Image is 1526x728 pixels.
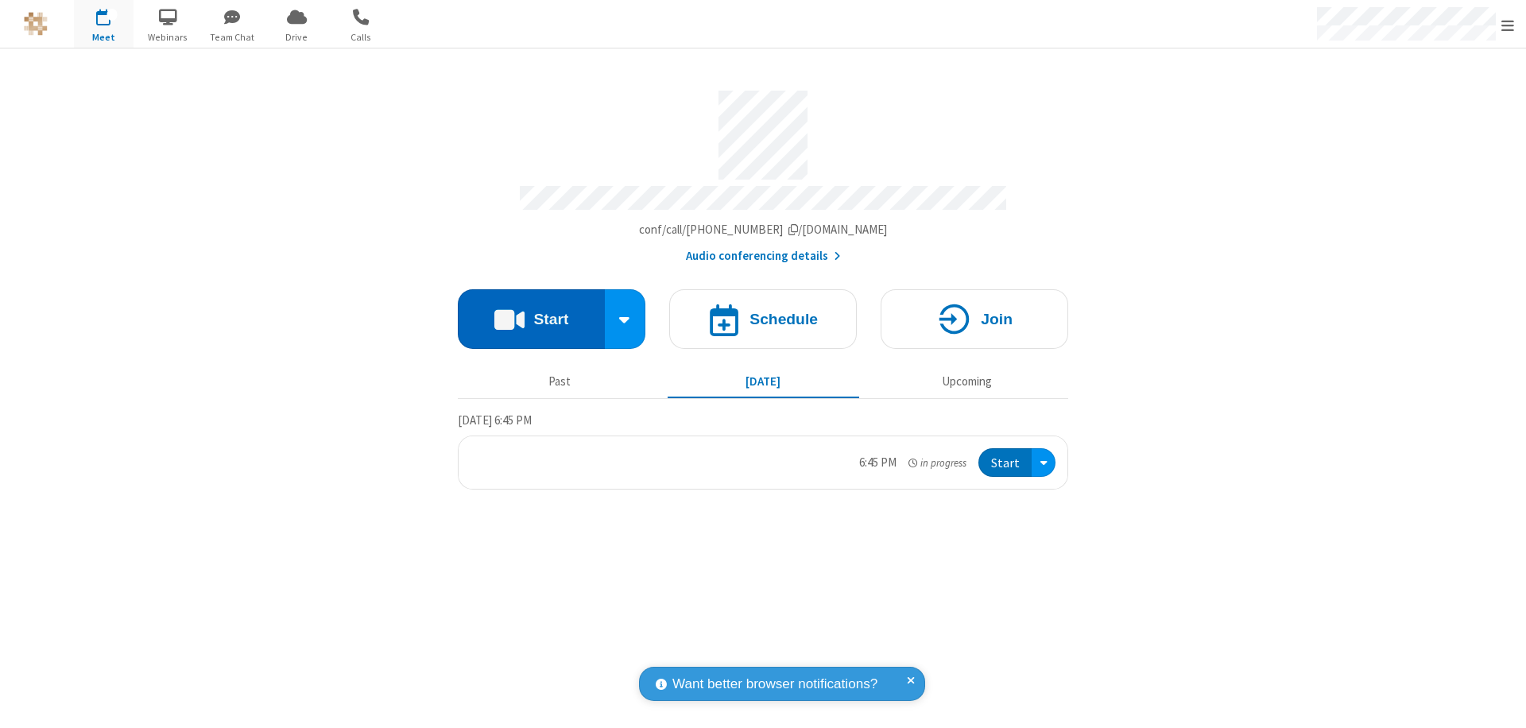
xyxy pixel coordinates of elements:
[464,366,656,397] button: Past
[458,79,1068,265] section: Account details
[686,247,841,265] button: Audio conferencing details
[458,411,1068,490] section: Today's Meetings
[639,221,888,239] button: Copy my meeting room linkCopy my meeting room link
[871,366,1063,397] button: Upcoming
[639,222,888,237] span: Copy my meeting room link
[605,289,646,349] div: Start conference options
[458,412,532,428] span: [DATE] 6:45 PM
[267,30,327,45] span: Drive
[74,30,134,45] span: Meet
[533,312,568,327] h4: Start
[668,366,859,397] button: [DATE]
[203,30,262,45] span: Team Chat
[331,30,391,45] span: Calls
[138,30,198,45] span: Webinars
[749,312,818,327] h4: Schedule
[981,312,1013,327] h4: Join
[1486,687,1514,717] iframe: Chat
[978,448,1032,478] button: Start
[881,289,1068,349] button: Join
[908,455,966,470] em: in progress
[458,289,605,349] button: Start
[859,454,897,472] div: 6:45 PM
[107,9,118,21] div: 1
[24,12,48,36] img: QA Selenium DO NOT DELETE OR CHANGE
[1032,448,1055,478] div: Open menu
[672,674,877,695] span: Want better browser notifications?
[669,289,857,349] button: Schedule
